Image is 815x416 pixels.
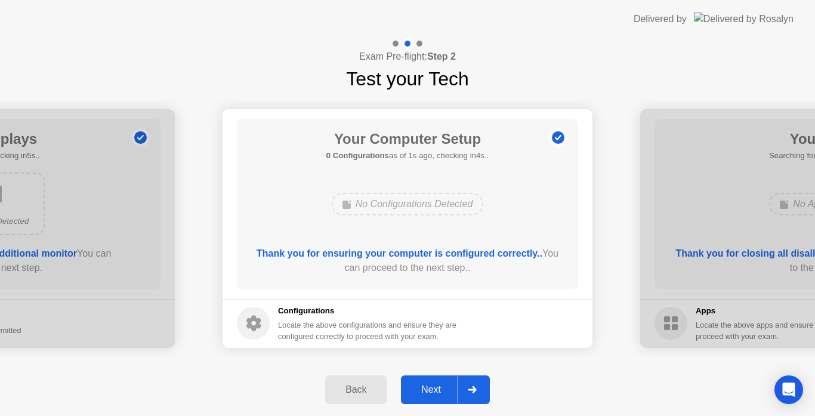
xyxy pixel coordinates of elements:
button: Next [401,375,490,404]
b: Step 2 [427,51,456,61]
h1: Your Computer Setup [326,128,489,150]
div: No Configurations Detected [332,193,484,215]
h5: Configurations [278,305,459,317]
div: You can proceed to the next step.. [254,246,561,275]
div: Delivered by [634,12,687,26]
b: Thank you for ensuring your computer is configured correctly.. [257,248,542,258]
img: Delivered by Rosalyn [694,12,794,26]
div: Locate the above configurations and ensure they are configured correctly to proceed with your exam. [278,319,459,342]
h1: Test your Tech [346,64,469,93]
h5: as of 1s ago, checking in4s.. [326,150,489,162]
button: Back [325,375,387,404]
b: 0 Configurations [326,151,389,160]
h4: Exam Pre-flight: [359,50,456,64]
div: Back [329,384,383,395]
div: Next [405,384,458,395]
div: Open Intercom Messenger [774,375,803,404]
